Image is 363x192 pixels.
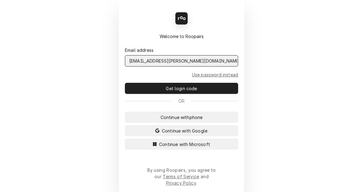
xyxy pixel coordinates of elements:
[125,55,238,67] input: email@mail.com
[165,85,198,92] span: Get login code
[161,128,209,134] span: Continue with Google
[192,71,238,78] a: Go to Email and password form
[125,47,154,53] label: Email address
[125,33,238,40] div: Welcome to Roopairs
[125,112,238,123] button: Continue withphone
[159,114,204,121] span: Continue with phone
[147,167,216,186] div: By using Roopairs, you agree to our and .
[125,139,238,150] button: Continue with Microsoft
[158,141,211,148] span: Continue with Microsoft
[125,125,238,136] button: Continue with Google
[166,180,196,186] a: Privacy Policy
[125,83,238,94] button: Get login code
[125,98,238,104] div: Or
[163,174,199,179] a: Terms of Service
